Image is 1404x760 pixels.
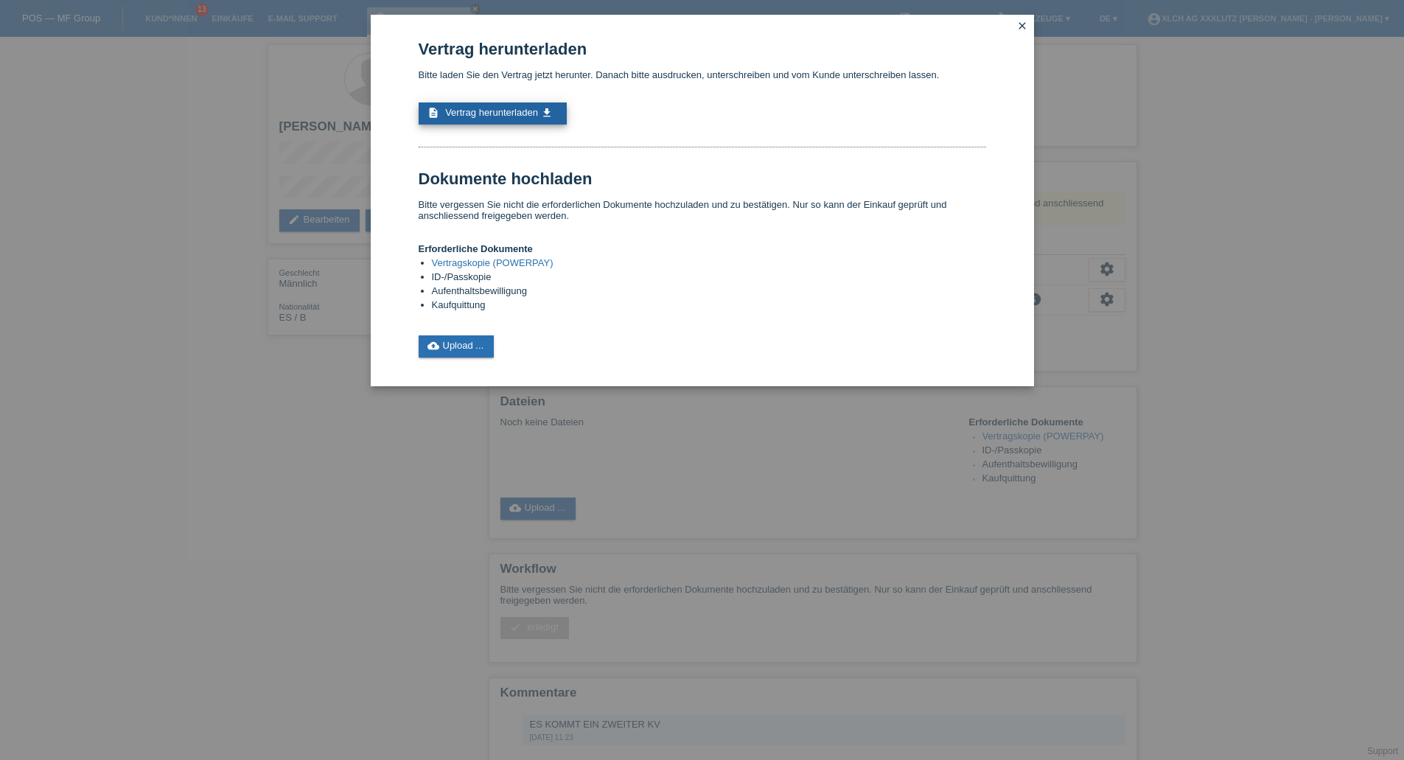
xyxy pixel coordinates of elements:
h1: Dokumente hochladen [419,170,986,188]
a: description Vertrag herunterladen get_app [419,102,567,125]
h1: Vertrag herunterladen [419,40,986,58]
i: get_app [541,107,553,119]
i: description [427,107,439,119]
a: Vertragskopie (POWERPAY) [432,257,553,268]
span: Vertrag herunterladen [445,107,538,118]
i: cloud_upload [427,340,439,352]
li: Kaufquittung [432,299,986,313]
li: ID-/Passkopie [432,271,986,285]
a: cloud_uploadUpload ... [419,335,495,358]
i: close [1016,20,1028,32]
li: Aufenthaltsbewilligung [432,285,986,299]
a: close [1013,18,1032,35]
p: Bitte vergessen Sie nicht die erforderlichen Dokumente hochzuladen und zu bestätigen. Nur so kann... [419,199,986,221]
p: Bitte laden Sie den Vertrag jetzt herunter. Danach bitte ausdrucken, unterschreiben und vom Kunde... [419,69,986,80]
h4: Erforderliche Dokumente [419,243,986,254]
